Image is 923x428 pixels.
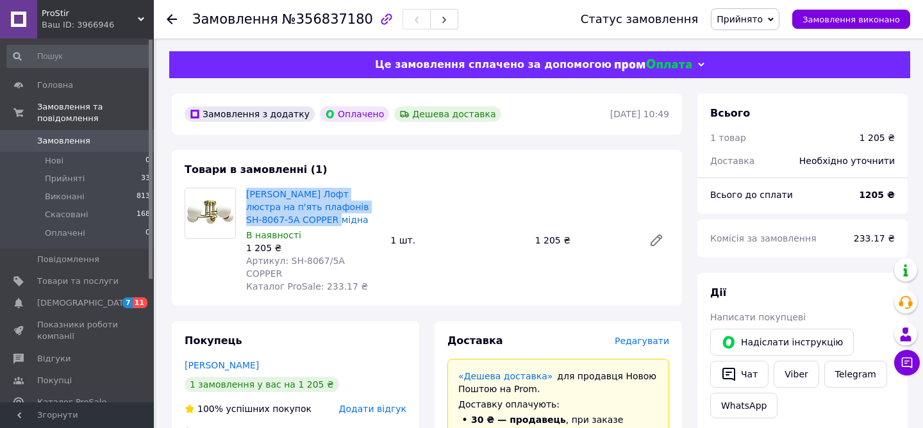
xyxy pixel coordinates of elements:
[37,297,132,309] span: [DEMOGRAPHIC_DATA]
[37,135,90,147] span: Замовлення
[792,10,910,29] button: Замовлення виконано
[141,173,150,185] span: 33
[644,227,669,253] a: Редагувати
[339,404,406,414] span: Додати відгук
[246,189,369,225] a: [PERSON_NAME] Лофт люстра на п'ять плафонів SH-8067-5A COPPER мідна
[45,173,85,185] span: Прийняті
[710,361,769,388] button: Чат
[458,398,658,411] div: Доставку оплачують:
[37,101,154,124] span: Замовлення та повідомлення
[802,15,900,24] span: Замовлення виконано
[710,233,817,243] span: Комісія за замовлення
[710,133,746,143] span: 1 товар
[710,329,854,356] button: Надіслати інструкцію
[710,312,806,322] span: Написати покупцеві
[615,336,669,346] span: Редагувати
[185,402,312,415] div: успішних покупок
[37,319,119,342] span: Показники роботи компанії
[185,334,242,347] span: Покупець
[615,59,692,71] img: evopay logo
[185,360,259,370] a: [PERSON_NAME]
[45,155,63,167] span: Нові
[122,297,133,308] span: 7
[45,191,85,202] span: Виконані
[859,190,895,200] b: 1205 ₴
[282,12,373,27] span: №356837180
[447,334,503,347] span: Доставка
[42,19,154,31] div: Ваш ID: 3966946
[710,190,793,200] span: Всього до сплати
[6,45,151,68] input: Пошук
[717,14,763,24] span: Прийнято
[185,106,315,122] div: Замовлення з додатку
[246,230,301,240] span: В наявності
[530,231,638,249] div: 1 205 ₴
[581,13,699,26] div: Статус замовлення
[710,393,777,418] a: WhatsApp
[45,227,85,239] span: Оплачені
[137,191,150,202] span: 813
[710,107,750,119] span: Всього
[394,106,501,122] div: Дешева доставка
[45,209,88,220] span: Скасовані
[774,361,819,388] a: Viber
[146,227,150,239] span: 0
[792,147,902,175] div: Необхідно уточнити
[385,231,529,249] div: 1 шт.
[37,397,106,408] span: Каталог ProSale
[37,79,73,91] span: Головна
[854,233,895,243] span: 233.17 ₴
[458,371,553,381] a: «Дешева доставка»
[375,58,611,70] span: Це замовлення сплачено за допомогою
[246,281,368,292] span: Каталог ProSale: 233.17 ₴
[710,286,726,299] span: Дії
[894,350,920,375] button: Чат з покупцем
[824,361,887,388] a: Telegram
[320,106,389,122] div: Оплачено
[37,353,71,365] span: Відгуки
[860,131,895,144] div: 1 205 ₴
[37,375,72,386] span: Покупці
[42,8,138,19] span: ProStir
[458,370,658,395] div: для продавця Новою Поштою на Prom.
[37,276,119,287] span: Товари та послуги
[246,256,345,279] span: Артикул: SH-8067/5A COPPER
[146,155,150,167] span: 0
[471,415,566,425] span: 30 ₴ — продавець
[185,377,339,392] div: 1 замовлення у вас на 1 205 ₴
[610,109,669,119] time: [DATE] 10:49
[197,404,223,414] span: 100%
[167,13,177,26] div: Повернутися назад
[137,209,150,220] span: 168
[185,163,328,176] span: Товари в замовленні (1)
[246,242,380,254] div: 1 205 ₴
[710,156,754,166] span: Доставка
[133,297,147,308] span: 11
[192,12,278,27] span: Замовлення
[37,254,99,265] span: Повідомлення
[185,188,235,238] img: Стельова Лофт люстра на п'ять плафонів SH-8067-5A COPPER мідна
